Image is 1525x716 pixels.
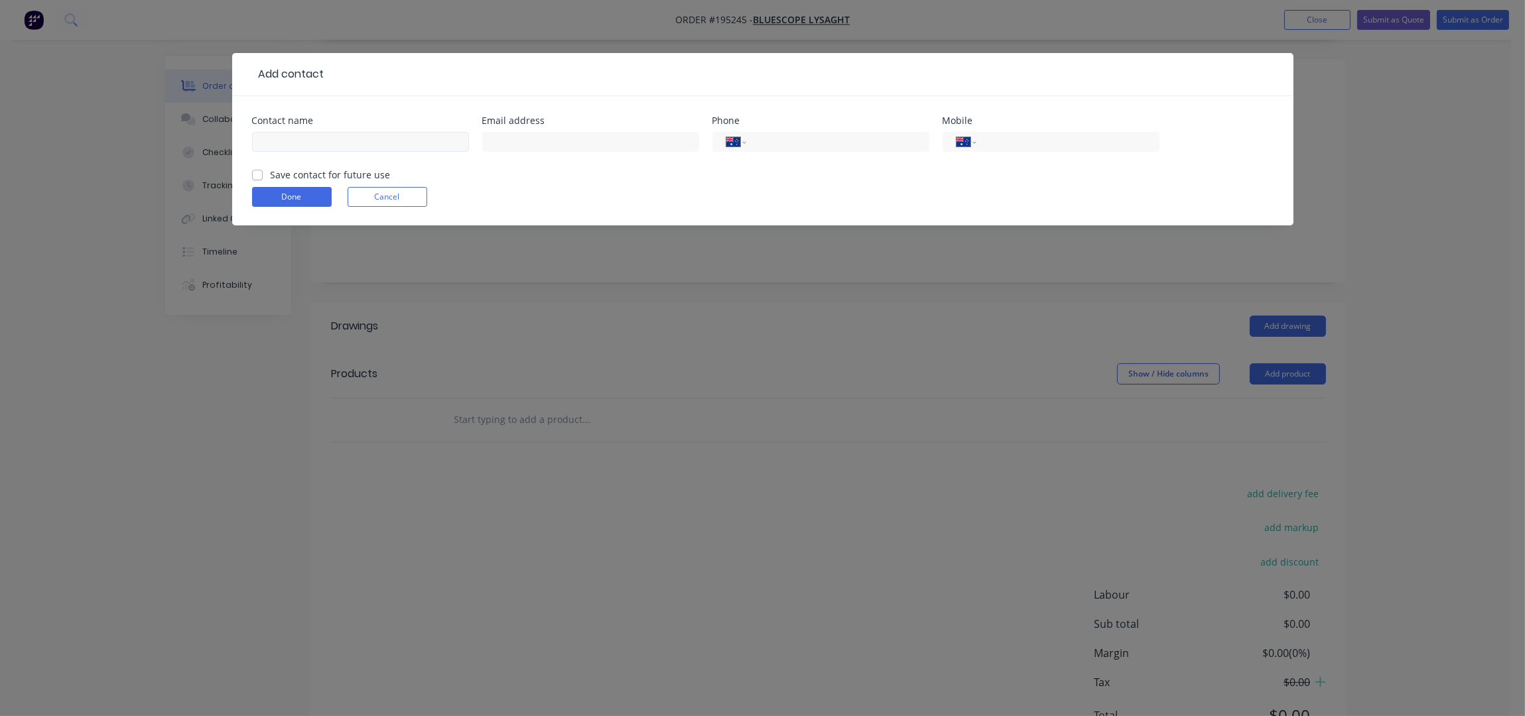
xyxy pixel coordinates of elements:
div: Phone [712,116,929,125]
label: Save contact for future use [271,168,391,182]
div: Mobile [943,116,1160,125]
button: Cancel [348,187,427,207]
div: Add contact [252,66,324,82]
button: Done [252,187,332,207]
div: Contact name [252,116,469,125]
div: Email address [482,116,699,125]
